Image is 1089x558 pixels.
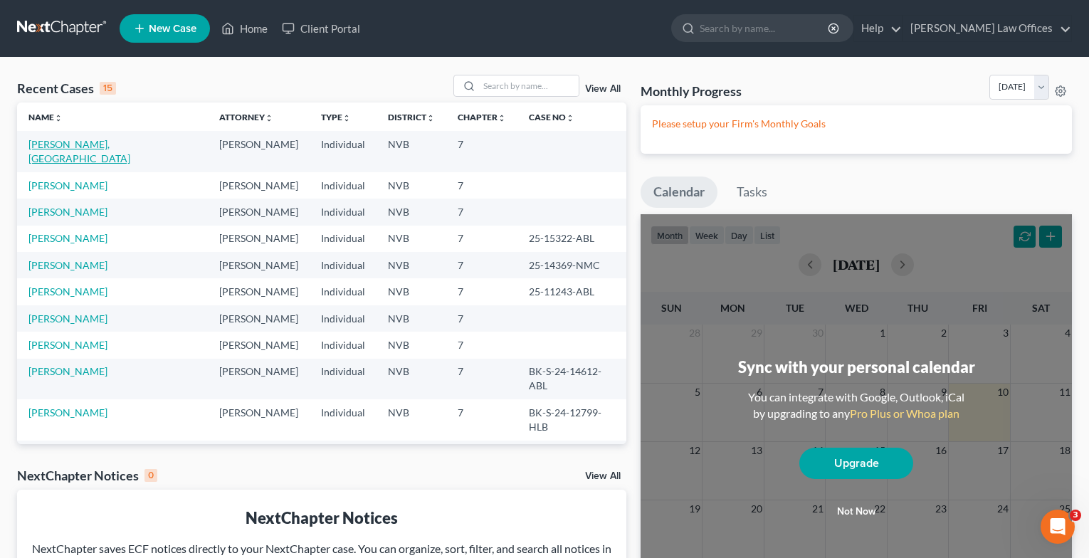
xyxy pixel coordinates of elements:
[310,399,377,440] td: Individual
[426,114,435,122] i: unfold_more
[738,356,975,378] div: Sync with your personal calendar
[377,278,446,305] td: NVB
[517,226,626,252] td: 25-15322-ABL
[100,82,116,95] div: 15
[310,252,377,278] td: Individual
[310,172,377,199] td: Individual
[28,312,107,325] a: [PERSON_NAME]
[517,359,626,399] td: BK-S-24-14612-ABL
[310,441,377,481] td: Individual
[310,305,377,332] td: Individual
[566,114,574,122] i: unfold_more
[310,359,377,399] td: Individual
[799,498,913,526] button: Not now
[208,332,310,358] td: [PERSON_NAME]
[498,114,506,122] i: unfold_more
[446,199,517,225] td: 7
[28,179,107,191] a: [PERSON_NAME]
[1041,510,1075,544] iframe: Intercom live chat
[208,359,310,399] td: [PERSON_NAME]
[446,172,517,199] td: 7
[208,199,310,225] td: [PERSON_NAME]
[799,448,913,479] a: Upgrade
[219,112,273,122] a: Attorneyunfold_more
[742,389,970,422] div: You can integrate with Google, Outlook, iCal by upgrading to any
[149,23,196,34] span: New Case
[28,138,130,164] a: [PERSON_NAME], [GEOGRAPHIC_DATA]
[28,232,107,244] a: [PERSON_NAME]
[517,399,626,440] td: BK-S-24-12799-HLB
[446,305,517,332] td: 7
[529,112,574,122] a: Case Nounfold_more
[208,441,310,481] td: [PERSON_NAME]
[377,305,446,332] td: NVB
[28,507,615,529] div: NextChapter Notices
[517,252,626,278] td: 25-14369-NMC
[517,441,626,481] td: BK-S-24-11795-MKN
[342,114,351,122] i: unfold_more
[54,114,63,122] i: unfold_more
[641,177,717,208] a: Calendar
[321,112,351,122] a: Typeunfold_more
[275,16,367,41] a: Client Portal
[446,252,517,278] td: 7
[458,112,506,122] a: Chapterunfold_more
[446,441,517,481] td: 7
[641,83,742,100] h3: Monthly Progress
[377,226,446,252] td: NVB
[208,278,310,305] td: [PERSON_NAME]
[28,112,63,122] a: Nameunfold_more
[377,332,446,358] td: NVB
[310,131,377,172] td: Individual
[377,131,446,172] td: NVB
[214,16,275,41] a: Home
[28,206,107,218] a: [PERSON_NAME]
[265,114,273,122] i: unfold_more
[903,16,1071,41] a: [PERSON_NAME] Law Offices
[585,471,621,481] a: View All
[585,84,621,94] a: View All
[377,199,446,225] td: NVB
[854,16,902,41] a: Help
[17,80,116,97] div: Recent Cases
[310,332,377,358] td: Individual
[208,226,310,252] td: [PERSON_NAME]
[446,226,517,252] td: 7
[208,305,310,332] td: [PERSON_NAME]
[377,399,446,440] td: NVB
[28,285,107,298] a: [PERSON_NAME]
[28,339,107,351] a: [PERSON_NAME]
[517,278,626,305] td: 25-11243-ABL
[144,469,157,482] div: 0
[700,15,830,41] input: Search by name...
[310,226,377,252] td: Individual
[652,117,1061,131] p: Please setup your Firm's Monthly Goals
[446,278,517,305] td: 7
[28,365,107,377] a: [PERSON_NAME]
[310,199,377,225] td: Individual
[1070,510,1081,521] span: 3
[377,441,446,481] td: NVB
[850,406,959,420] a: Pro Plus or Whoa plan
[208,399,310,440] td: [PERSON_NAME]
[377,252,446,278] td: NVB
[208,252,310,278] td: [PERSON_NAME]
[446,359,517,399] td: 7
[310,278,377,305] td: Individual
[446,399,517,440] td: 7
[479,75,579,96] input: Search by name...
[208,172,310,199] td: [PERSON_NAME]
[28,406,107,418] a: [PERSON_NAME]
[377,172,446,199] td: NVB
[446,131,517,172] td: 7
[28,259,107,271] a: [PERSON_NAME]
[446,332,517,358] td: 7
[377,359,446,399] td: NVB
[388,112,435,122] a: Districtunfold_more
[724,177,780,208] a: Tasks
[208,131,310,172] td: [PERSON_NAME]
[17,467,157,484] div: NextChapter Notices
